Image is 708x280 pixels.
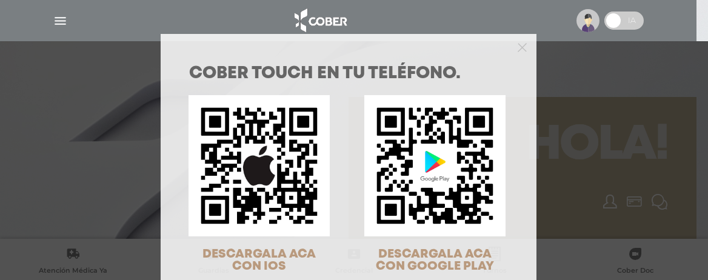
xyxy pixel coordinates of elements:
[189,95,330,236] img: qr-code
[518,41,527,52] button: Close
[202,248,316,272] span: DESCARGALA ACA CON IOS
[376,248,494,272] span: DESCARGALA ACA CON GOOGLE PLAY
[189,65,508,82] h1: COBER TOUCH en tu teléfono.
[364,95,506,236] img: qr-code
